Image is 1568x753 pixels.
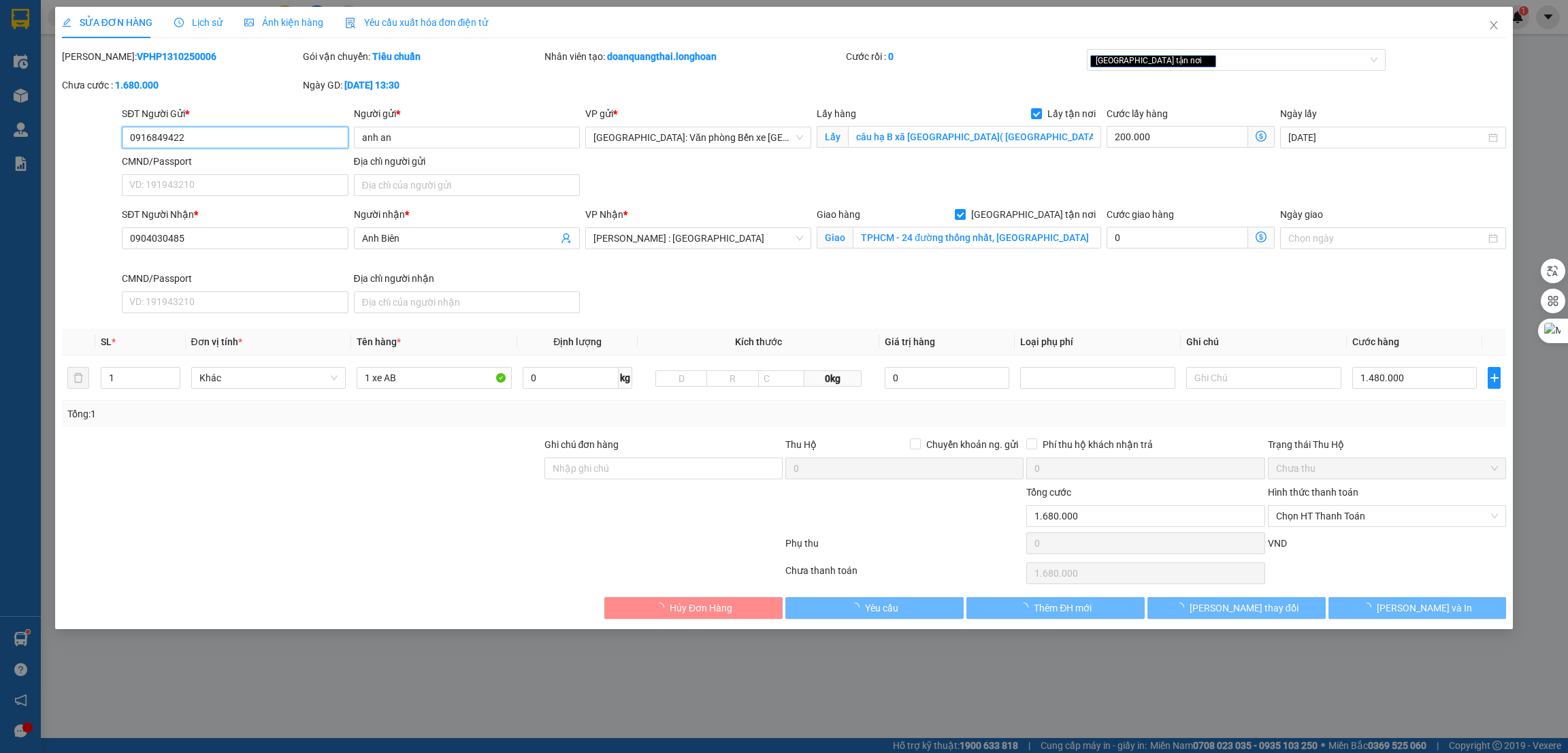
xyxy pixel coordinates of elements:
div: CMND/Passport [122,271,348,286]
span: Thêm ĐH mới [1034,600,1092,615]
div: SĐT Người Gửi [122,106,348,121]
b: Tiêu chuẩn [372,51,421,62]
button: plus [1488,367,1501,389]
span: edit [62,18,71,27]
div: Nhân viên tạo: [544,49,843,64]
span: SỬA ĐƠN HÀNG [62,17,152,28]
img: icon [345,18,356,29]
input: Ghi Chú [1186,367,1341,389]
input: Ngày giao [1288,231,1486,246]
span: loading [1362,603,1377,612]
button: Close [1475,7,1513,45]
div: Người nhận [354,207,580,222]
span: Lịch sử [174,17,223,28]
b: 1.680.000 [115,80,159,91]
input: R [706,370,758,387]
span: Yêu cầu xuất hóa đơn điện tử [345,17,489,28]
span: Định lượng [553,336,602,347]
span: SL [101,336,112,347]
span: Ngày in phiếu: 12:23 ngày [91,27,280,42]
div: CMND/Passport [122,154,348,169]
span: picture [244,18,254,27]
span: Yêu cầu [865,600,898,615]
input: Ngày lấy [1288,130,1486,145]
div: Cước rồi : [846,49,1084,64]
span: [GEOGRAPHIC_DATA] tận nơi [1090,55,1216,67]
span: Chưa thu [1276,458,1498,479]
span: [GEOGRAPHIC_DATA] tận nơi [966,207,1101,222]
label: Ghi chú đơn hàng [544,439,619,450]
input: Địa chỉ của người nhận [354,291,580,313]
span: plus [1488,372,1500,383]
button: [PERSON_NAME] và In [1328,597,1507,619]
span: Lấy [817,126,848,148]
b: 0 [888,51,894,62]
span: Lấy tận nơi [1042,106,1101,121]
th: Loại phụ phí [1015,329,1181,355]
b: [DATE] 13:30 [344,80,399,91]
span: user-add [561,233,572,244]
button: delete [67,367,89,389]
span: Ảnh kiện hàng [244,17,323,28]
div: VP gửi [585,106,811,121]
span: Giao hàng [817,209,860,220]
div: Địa chỉ người gửi [354,154,580,169]
span: Giá trị hàng [885,336,935,347]
span: Lấy hàng [817,108,856,119]
div: Trạng thái Thu Hộ [1268,437,1506,452]
div: Phụ thu [784,536,1025,560]
span: Phí thu hộ khách nhận trả [1037,437,1158,452]
span: Giao [817,227,853,249]
span: Thu Hộ [785,439,817,450]
span: Chuyển khoản ng. gửi [921,437,1024,452]
label: Ngày giao [1280,209,1323,220]
label: Hình thức thanh toán [1268,487,1358,498]
input: D [655,370,707,387]
span: loading [1019,603,1034,612]
span: Hủy Đơn Hàng [670,600,732,615]
strong: CSKH: [37,46,72,58]
input: VD: Bàn, Ghế [357,367,512,389]
input: Ghi chú đơn hàng [544,458,783,479]
span: [PERSON_NAME] thay đổi [1190,600,1298,615]
span: Tổng cước [1026,487,1071,498]
span: VND [1268,538,1287,549]
input: Cước lấy hàng [1107,126,1248,148]
span: Hồ Chí Minh : Kho Quận 12 [593,228,803,249]
b: doanquangthai.longhoan [607,51,717,62]
span: [PERSON_NAME] và In [1377,600,1472,615]
span: kg [619,367,632,389]
div: [PERSON_NAME]: [62,49,300,64]
input: Cước giao hàng [1107,227,1248,249]
span: [PHONE_NUMBER] [5,46,103,70]
div: Tổng: 1 [67,406,605,421]
span: Đơn vị tính [191,336,242,347]
span: dollar-circle [1256,131,1267,142]
span: dollar-circle [1256,231,1267,242]
span: clock-circle [174,18,184,27]
span: Khác [199,368,338,388]
span: Chọn HT Thanh Toán [1276,506,1498,526]
strong: PHIẾU DÁN LÊN HÀNG [96,6,275,25]
span: Tên hàng [357,336,401,347]
button: Thêm ĐH mới [966,597,1145,619]
button: [PERSON_NAME] thay đổi [1147,597,1326,619]
span: Cước hàng [1352,336,1399,347]
span: loading [1175,603,1190,612]
div: Chưa thanh toán [784,563,1025,587]
span: loading [655,603,670,612]
div: Người gửi [354,106,580,121]
span: Hải Phòng: Văn phòng Bến xe Thượng Lý [593,127,803,148]
span: VP Nhận [585,209,623,220]
button: Yêu cầu [785,597,964,619]
span: Mã đơn: VPHP1510250009 [5,82,208,101]
div: SĐT Người Nhận [122,207,348,222]
span: CÔNG TY TNHH CHUYỂN PHÁT NHANH BẢO AN [108,46,272,71]
th: Ghi chú [1181,329,1347,355]
label: Cước giao hàng [1107,209,1174,220]
input: Địa chỉ của người gửi [354,174,580,196]
span: 0kg [804,370,862,387]
input: Giao tận nơi [853,227,1100,249]
div: Gói vận chuyển: [303,49,541,64]
span: close [1488,20,1499,31]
